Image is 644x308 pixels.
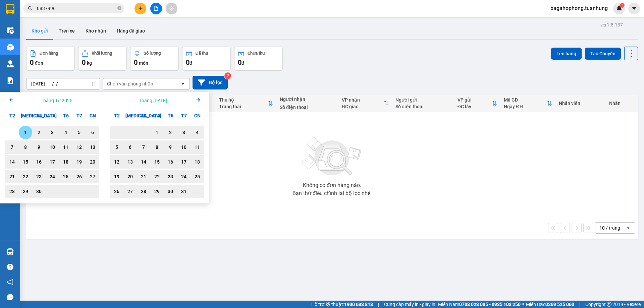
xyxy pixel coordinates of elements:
div: 13 [88,143,97,151]
div: 21 [139,173,148,181]
div: VP gửi [458,97,492,103]
div: 19 [74,158,84,166]
button: Previous month. [7,96,15,105]
div: 5 [112,143,121,151]
img: warehouse-icon [7,60,14,67]
div: Choose Thứ Sáu, tháng 05 2 2025. It's available. [164,126,177,139]
div: Số điện thoại [395,104,451,109]
div: 8 [152,143,162,151]
div: T7 [177,109,191,122]
div: Chọn văn phòng nhận [107,80,153,87]
div: 23 [166,173,175,181]
div: 18 [61,158,70,166]
button: Bộ lọc [193,76,228,89]
span: | [378,301,379,308]
svg: open [180,81,185,86]
div: Choose Thứ Sáu, tháng 05 9 2025. It's available. [164,140,177,154]
div: 3 [48,128,57,136]
div: CN [191,109,204,122]
span: caret-down [631,5,637,11]
div: Choose Thứ Bảy, tháng 05 3 2025. It's available. [177,126,191,139]
div: Choose Thứ Năm, tháng 04 10 2025. It's available. [46,140,59,154]
span: kg [87,60,92,66]
button: Hàng đã giao [111,23,150,39]
div: Choose Thứ Tư, tháng 04 30 2025. It's available. [32,185,46,198]
div: 23 [34,173,44,181]
span: plus [138,6,143,11]
div: Choose Thứ Năm, tháng 04 3 2025. It's available. [46,126,59,139]
div: Tháng Tư 2025 [41,97,72,104]
span: bagahophong.tuanhung [545,4,613,12]
div: Choose Thứ Bảy, tháng 04 26 2025. It's available. [72,170,86,183]
div: Choose Thứ Tư, tháng 04 16 2025. It's available. [32,155,46,169]
div: T5 [46,109,59,122]
span: 0 [186,58,190,66]
div: 27 [88,173,97,181]
div: 4 [61,128,70,136]
div: VP nhận [342,97,383,103]
svg: Arrow Right [194,96,202,104]
div: Choose Thứ Bảy, tháng 05 10 2025. It's available. [177,140,191,154]
div: 7 [7,143,17,151]
div: Trạng thái [219,104,268,109]
span: | [579,301,580,308]
span: 0 [134,58,138,66]
div: Choose Thứ Năm, tháng 04 17 2025. It's available. [46,155,59,169]
span: search [28,6,33,11]
div: 22 [21,173,30,181]
span: 1 [621,3,623,8]
div: Choose Thứ Sáu, tháng 05 30 2025. It's available. [164,185,177,198]
div: Choose Thứ Hai, tháng 04 28 2025. It's available. [5,185,19,198]
div: 28 [139,187,148,195]
div: 1 [152,128,162,136]
div: 12 [112,158,121,166]
div: 28 [7,187,17,195]
button: Kho gửi [26,23,53,39]
th: Toggle SortBy [454,95,501,112]
button: Trên xe [53,23,80,39]
div: Choose Thứ Bảy, tháng 05 17 2025. It's available. [177,155,191,169]
div: Choose Thứ Ba, tháng 04 15 2025. It's available. [19,155,32,169]
div: T2 [110,109,123,122]
div: Choose Thứ Năm, tháng 05 29 2025. It's available. [150,185,164,198]
div: 7 [139,143,148,151]
span: file-add [154,6,158,11]
div: [MEDICAL_DATA] [123,109,137,122]
div: ver 1.8.137 [600,21,623,28]
div: 10 [48,143,57,151]
div: [MEDICAL_DATA] [19,109,32,122]
button: file-add [150,3,162,14]
div: T4 [137,109,150,122]
div: Choose Thứ Sáu, tháng 04 25 2025. It's available. [59,170,72,183]
span: đ [190,60,192,66]
strong: 1900 633 818 [344,302,373,307]
div: 5 [74,128,84,136]
div: 25 [61,173,70,181]
div: Choose Thứ Tư, tháng 05 14 2025. It's available. [137,155,150,169]
div: 29 [152,187,162,195]
div: Nhãn [609,101,635,106]
div: Tháng [DATE] [139,97,167,104]
div: Choose Thứ Tư, tháng 04 2 2025. It's available. [32,126,46,139]
div: 4 [193,128,202,136]
div: 30 [34,187,44,195]
div: 29 [21,187,30,195]
div: Thu hộ [219,97,268,103]
img: warehouse-icon [7,248,14,255]
div: Choose Thứ Sáu, tháng 04 11 2025. It's available. [59,140,72,154]
img: logo-vxr [6,4,14,14]
div: Choose Thứ Sáu, tháng 04 18 2025. It's available. [59,155,72,169]
div: Bạn thử điều chỉnh lại bộ lọc nhé! [292,191,372,196]
div: 2 [34,128,44,136]
div: Choose Thứ Ba, tháng 04 29 2025. It's available. [19,185,32,198]
span: Cung cấp máy in - giấy in: [384,301,436,308]
div: Nhân viên [559,101,602,106]
img: solution-icon [7,77,14,84]
button: caret-down [628,3,640,14]
input: Select a date range. [26,78,100,89]
div: Đã thu [196,51,208,56]
div: Choose Chủ Nhật, tháng 04 13 2025. It's available. [86,140,99,154]
div: Khối lượng [92,51,112,56]
strong: 0369 525 060 [545,302,574,307]
div: 24 [48,173,57,181]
